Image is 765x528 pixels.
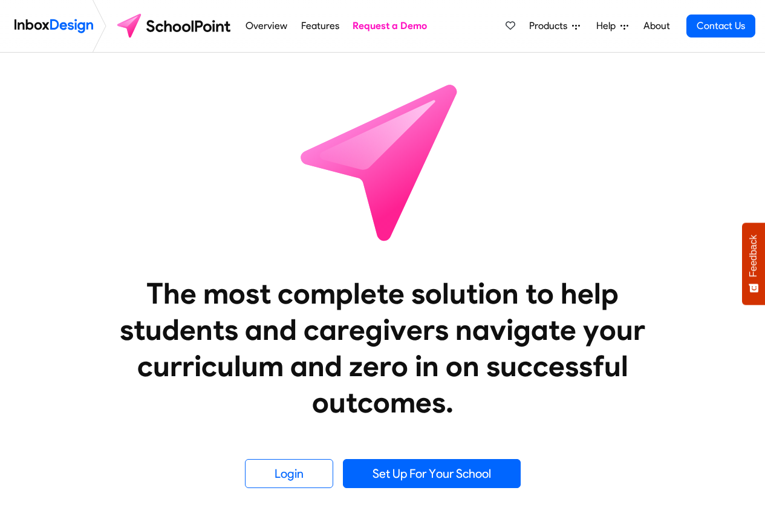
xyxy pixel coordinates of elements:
[686,15,755,37] a: Contact Us
[274,53,492,270] img: icon_schoolpoint.svg
[350,14,431,38] a: Request a Demo
[96,275,670,420] heading: The most complete solution to help students and caregivers navigate your curriculum and zero in o...
[591,14,633,38] a: Help
[243,14,291,38] a: Overview
[298,14,342,38] a: Features
[596,19,620,33] span: Help
[748,235,759,277] span: Feedback
[245,459,333,488] a: Login
[524,14,585,38] a: Products
[111,11,239,41] img: schoolpoint logo
[742,223,765,305] button: Feedback - Show survey
[343,459,521,488] a: Set Up For Your School
[640,14,673,38] a: About
[529,19,572,33] span: Products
